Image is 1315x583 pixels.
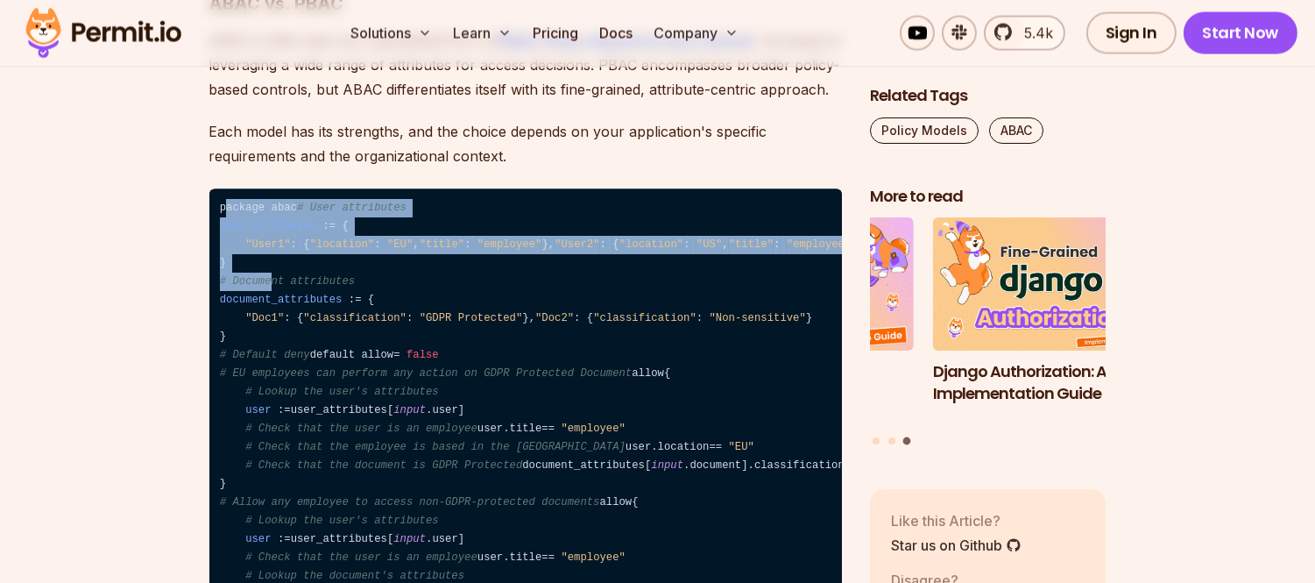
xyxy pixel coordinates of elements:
[220,331,226,344] span: }
[903,437,911,444] button: Go to slide 3
[387,239,413,252] span: "EU"
[374,239,380,252] span: :
[888,437,895,444] button: Go to slide 2
[343,16,439,51] button: Solutions
[458,405,464,417] span: ]
[774,239,780,252] span: :
[787,239,852,252] span: "employee"
[322,221,329,233] span: :
[555,239,599,252] span: "User2"
[870,185,1106,207] h2: More to read
[245,442,626,454] span: # Check that the employee is based in the [GEOGRAPHIC_DATA]
[1014,23,1053,44] span: 5.4k
[535,313,574,325] span: "Doc2"
[209,119,842,168] p: Each model has its strengths, and the choice depends on your application's specific requirements ...
[284,313,290,325] span: :
[387,405,393,417] span: [
[220,295,343,307] span: document_attributes
[561,423,626,436] span: "employee"
[716,442,722,454] span: =
[574,313,580,325] span: :
[683,239,689,252] span: :
[245,460,522,473] span: # Check that the document is GDPR Protected
[291,239,297,252] span: :
[278,534,284,546] span: :
[806,313,812,325] span: }
[933,217,1170,426] a: Django Authorization: An Implementation GuideDjango Authorization: An Implementation Guide
[984,16,1065,51] a: 5.4k
[458,534,464,546] span: ]
[522,313,528,325] span: }
[464,239,470,252] span: :
[526,16,585,51] a: Pricing
[645,460,651,473] span: [
[245,515,439,528] span: # Lookup the user's attributes
[741,460,747,473] span: ]
[870,217,1106,447] div: Posts
[387,534,393,546] span: [
[303,239,309,252] span: {
[548,552,555,565] span: =
[696,313,703,325] span: :
[891,534,1022,555] a: Star us on Github
[541,423,548,436] span: =
[342,221,348,233] span: {
[284,405,290,417] span: =
[220,350,310,362] span: # Default deny
[600,239,606,252] span: :
[541,239,548,252] span: }
[592,16,640,51] a: Docs
[245,387,439,399] span: # Lookup the user's attributes
[349,295,355,307] span: :
[297,203,407,215] span: # User attributes
[632,497,638,509] span: {
[664,368,670,380] span: {
[561,552,626,565] span: "employee"
[593,313,696,325] span: "classification"
[612,239,619,252] span: {
[933,217,1170,351] img: Django Authorization: An Implementation Guide
[297,313,303,325] span: {
[245,552,477,565] span: # Check that the user is an employee
[933,217,1170,426] li: 3 of 3
[245,423,477,436] span: # Check that the user is an employee
[355,295,361,307] span: =
[548,423,555,436] span: =
[647,16,746,51] button: Company
[619,239,684,252] span: "location"
[870,117,979,143] a: Policy Models
[407,350,439,362] span: false
[587,313,593,325] span: {
[284,534,290,546] span: =
[245,313,284,325] span: "Doc1"
[368,295,374,307] span: {
[420,239,464,252] span: "title"
[541,552,548,565] span: =
[933,360,1170,404] h3: Django Authorization: An Implementation Guide
[393,405,426,417] span: input
[245,571,464,583] span: # Lookup the document's attributes
[710,313,806,325] span: "Non-sensitive"
[677,360,914,425] h3: A Full Guide to Planning Your Authorization Model and Architecture
[220,276,355,288] span: # Document attributes
[677,217,914,351] img: A Full Guide to Planning Your Authorization Model and Architecture
[873,437,880,444] button: Go to slide 1
[729,442,754,454] span: "EU"
[310,239,375,252] span: "location"
[220,479,226,491] span: }
[393,534,426,546] span: input
[18,4,189,63] img: Permit logo
[989,117,1043,143] a: ABAC
[245,239,290,252] span: "User1"
[709,442,715,454] span: =
[303,313,407,325] span: "classification"
[220,497,600,509] span: # Allow any employee to access non-GDPR-protected documents
[477,239,542,252] span: "employee"
[870,84,1106,106] h2: Related Tags
[278,405,284,417] span: :
[446,16,519,51] button: Learn
[220,258,226,270] span: }
[329,221,336,233] span: =
[891,509,1022,530] p: Like this Article?
[651,460,683,473] span: input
